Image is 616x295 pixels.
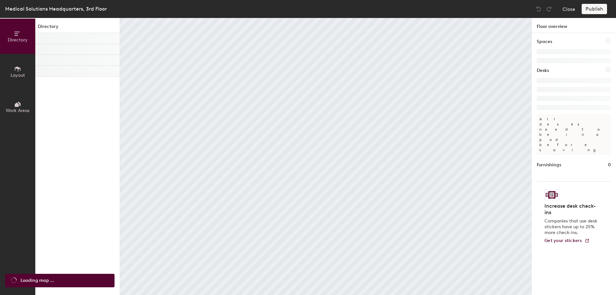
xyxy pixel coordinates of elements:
[5,5,107,13] div: Medical Solutions Headquarters, 3rd Floor
[546,6,552,12] img: Redo
[544,189,559,200] img: Sticker logo
[544,218,599,236] p: Companies that use desk stickers have up to 25% more check-ins.
[120,18,531,295] canvas: Map
[544,203,599,216] h4: Increase desk check-ins
[608,161,611,169] h1: 0
[11,73,25,78] span: Layout
[537,161,561,169] h1: Furnishings
[532,18,616,33] h1: Floor overview
[535,6,542,12] img: Undo
[537,67,549,74] h1: Desks
[562,4,575,14] button: Close
[544,238,582,243] span: Get your stickers
[6,108,30,113] span: Work Areas
[8,37,28,43] span: Directory
[35,23,120,33] h1: Directory
[544,238,590,244] a: Get your stickers
[537,38,552,45] h1: Spaces
[537,114,611,155] p: All desks need to be in a pod before saving
[21,277,54,284] span: Loading map ...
